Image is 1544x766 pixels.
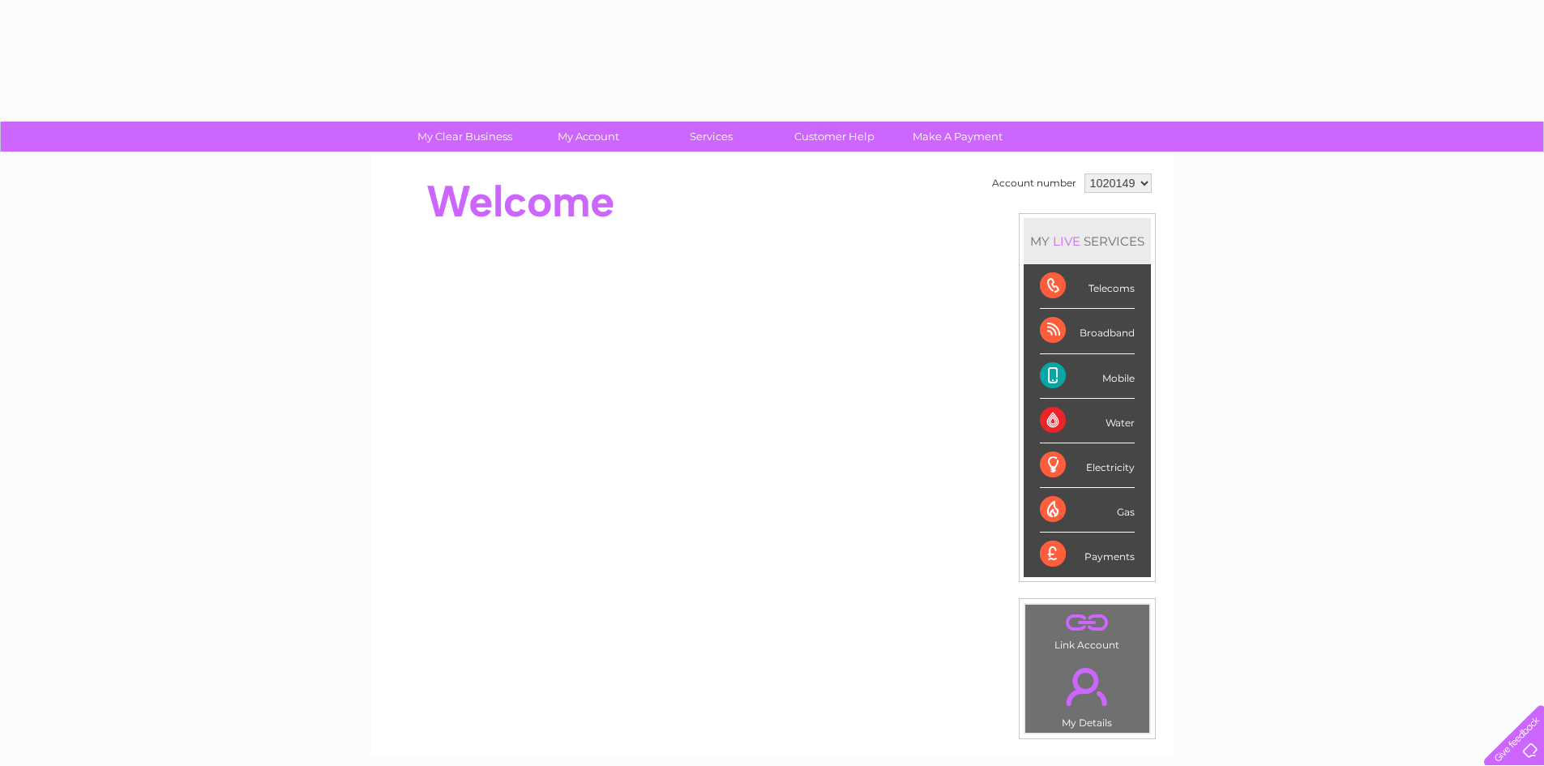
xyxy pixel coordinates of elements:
[1040,399,1135,443] div: Water
[398,122,532,152] a: My Clear Business
[644,122,778,152] a: Services
[1029,609,1145,637] a: .
[1029,658,1145,715] a: .
[891,122,1024,152] a: Make A Payment
[1040,354,1135,399] div: Mobile
[1040,533,1135,576] div: Payments
[1040,488,1135,533] div: Gas
[1050,233,1084,249] div: LIVE
[1024,604,1150,655] td: Link Account
[988,169,1080,197] td: Account number
[521,122,655,152] a: My Account
[1024,218,1151,264] div: MY SERVICES
[1040,443,1135,488] div: Electricity
[1024,654,1150,734] td: My Details
[1040,309,1135,353] div: Broadband
[1040,264,1135,309] div: Telecoms
[768,122,901,152] a: Customer Help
